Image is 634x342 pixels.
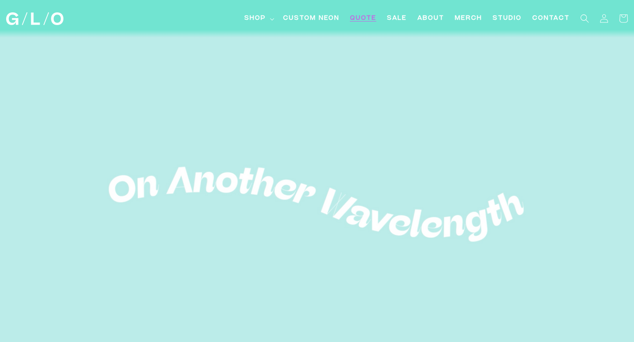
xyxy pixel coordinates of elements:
span: Custom Neon [283,14,339,23]
a: About [412,9,450,29]
a: Custom Neon [278,9,345,29]
span: About [417,14,444,23]
span: Contact [532,14,570,23]
img: GLO Studio [6,12,63,25]
span: Shop [244,14,266,23]
a: Contact [527,9,575,29]
span: SALE [387,14,407,23]
summary: Shop [239,9,278,29]
a: Quote [345,9,382,29]
a: SALE [382,9,412,29]
span: Merch [455,14,482,23]
a: Merch [450,9,487,29]
a: Studio [487,9,527,29]
span: Studio [493,14,522,23]
span: Quote [350,14,376,23]
a: GLO Studio [3,9,67,29]
summary: Search [575,9,594,28]
iframe: Chat Widget [475,219,634,342]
